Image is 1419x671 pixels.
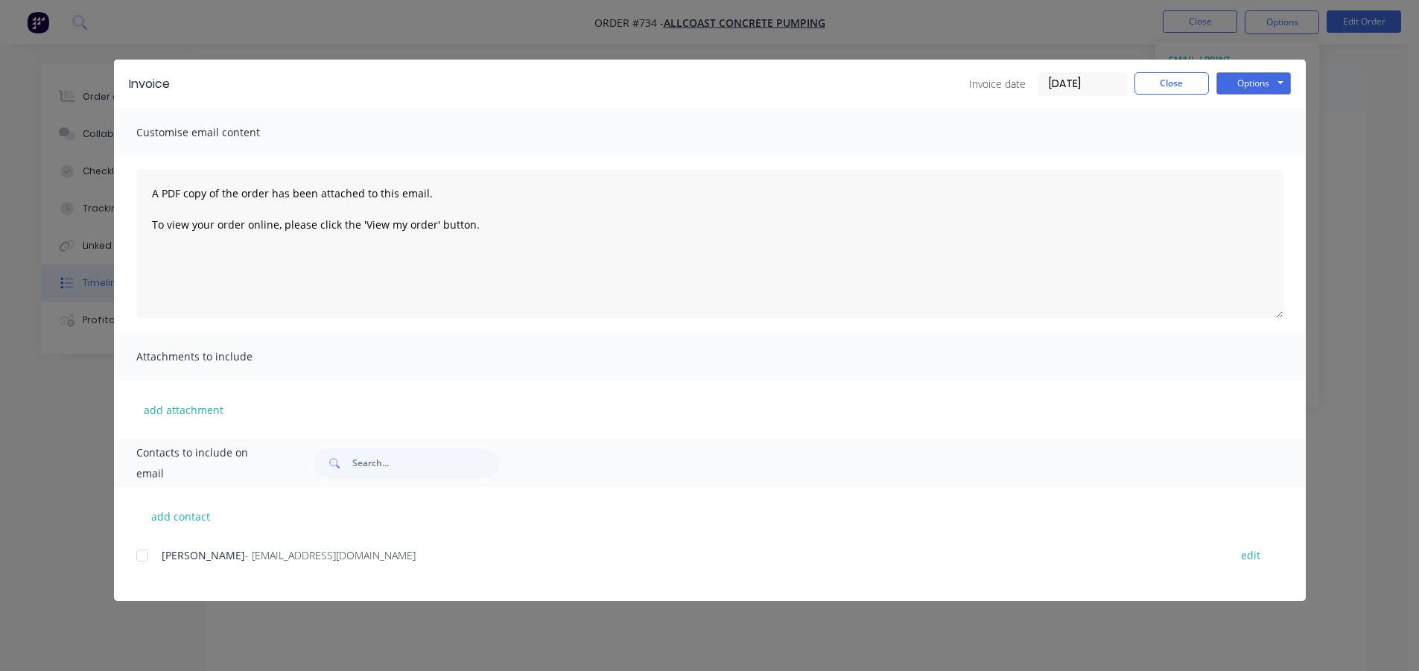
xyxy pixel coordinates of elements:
span: Contacts to include on email [136,442,277,484]
div: Invoice [129,75,170,93]
span: - [EMAIL_ADDRESS][DOMAIN_NAME] [245,548,416,562]
button: edit [1232,545,1269,565]
input: Search... [352,448,500,478]
span: Customise email content [136,122,300,143]
span: Attachments to include [136,346,300,367]
span: Invoice date [969,76,1026,92]
span: [PERSON_NAME] [162,548,245,562]
button: Options [1216,72,1291,95]
button: Close [1134,72,1209,95]
button: add attachment [136,398,231,421]
button: add contact [136,505,226,527]
textarea: A PDF copy of the order has been attached to this email. To view your order online, please click ... [136,170,1283,319]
